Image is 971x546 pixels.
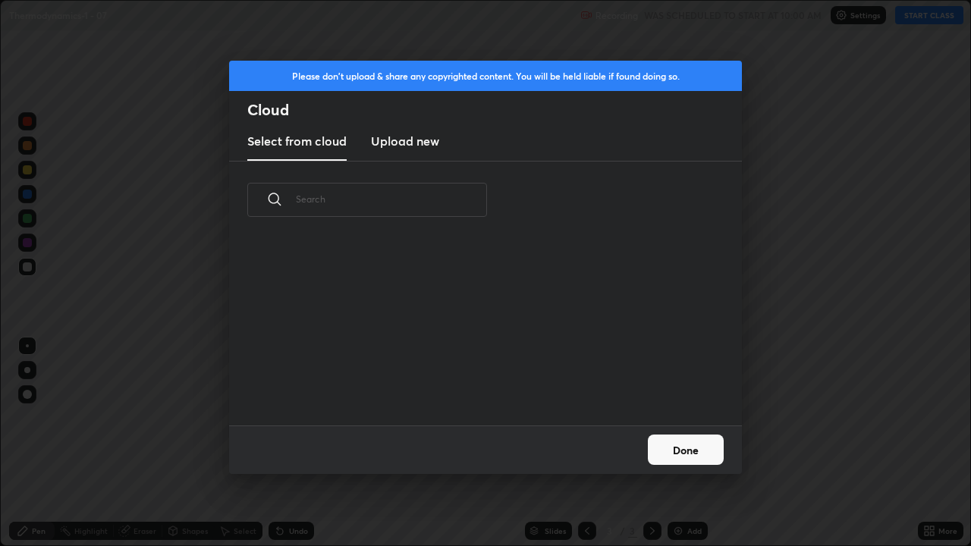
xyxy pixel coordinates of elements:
input: Search [296,167,487,231]
h3: Upload new [371,132,439,150]
div: Please don't upload & share any copyrighted content. You will be held liable if found doing so. [229,61,742,91]
h3: Select from cloud [247,132,347,150]
h2: Cloud [247,100,742,120]
button: Done [648,435,724,465]
div: grid [229,234,724,425]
